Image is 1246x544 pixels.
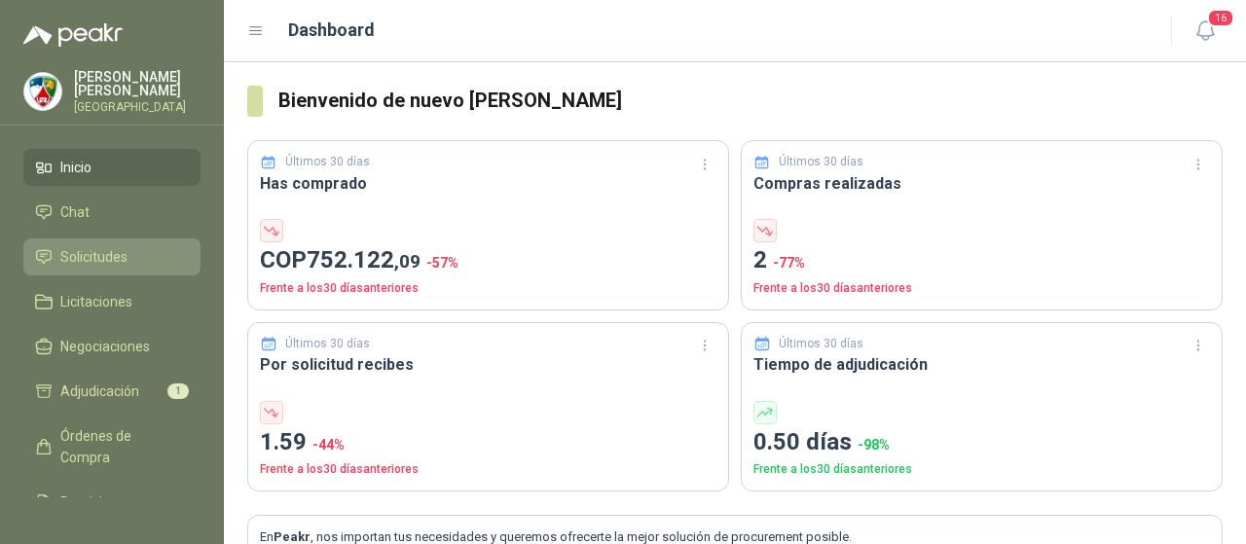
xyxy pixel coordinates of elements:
span: -57 % [426,255,458,271]
p: Últimos 30 días [285,153,370,171]
p: 2 [753,242,1210,279]
span: 1 [167,383,189,399]
p: Frente a los 30 días anteriores [753,279,1210,298]
p: Frente a los 30 días anteriores [260,279,716,298]
span: Chat [60,201,90,223]
b: Peakr [274,529,311,544]
a: Solicitudes [23,238,201,275]
p: 1.59 [260,424,716,461]
p: 0.50 días [753,424,1210,461]
span: Órdenes de Compra [60,425,182,468]
span: Adjudicación [60,381,139,402]
a: Chat [23,194,201,231]
h3: Bienvenido de nuevo [PERSON_NAME] [278,86,1224,116]
p: [PERSON_NAME] [PERSON_NAME] [74,70,201,97]
p: Frente a los 30 días anteriores [753,460,1210,479]
span: -77 % [773,255,805,271]
img: Company Logo [24,73,61,110]
a: Órdenes de Compra [23,417,201,476]
p: [GEOGRAPHIC_DATA] [74,101,201,113]
button: 16 [1188,14,1223,49]
span: Inicio [60,157,92,178]
span: Solicitudes [60,246,128,268]
p: Últimos 30 días [779,335,863,353]
h3: Por solicitud recibes [260,352,716,377]
h3: Compras realizadas [753,171,1210,196]
h3: Tiempo de adjudicación [753,352,1210,377]
p: Últimos 30 días [779,153,863,171]
p: Últimos 30 días [285,335,370,353]
span: 16 [1207,9,1234,27]
a: Remisiones [23,484,201,521]
a: Adjudicación1 [23,373,201,410]
span: 752.122 [307,246,421,273]
p: Frente a los 30 días anteriores [260,460,716,479]
h3: Has comprado [260,171,716,196]
span: Negociaciones [60,336,150,357]
a: Negociaciones [23,328,201,365]
img: Logo peakr [23,23,123,47]
h1: Dashboard [288,17,375,44]
p: COP [260,242,716,279]
span: ,09 [394,250,421,272]
a: Inicio [23,149,201,186]
a: Licitaciones [23,283,201,320]
span: Licitaciones [60,291,132,312]
span: -98 % [858,437,890,453]
span: Remisiones [60,491,132,513]
span: -44 % [312,437,345,453]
